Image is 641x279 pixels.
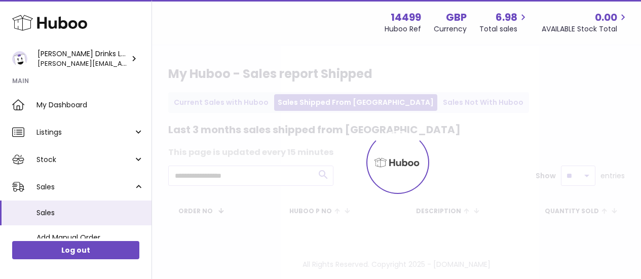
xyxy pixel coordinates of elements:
a: 6.98 Total sales [479,11,529,34]
span: Total sales [479,24,529,34]
span: AVAILABLE Stock Total [542,24,629,34]
span: [PERSON_NAME][EMAIL_ADDRESS][DOMAIN_NAME] [37,58,205,68]
strong: 14499 [391,11,421,24]
span: Sales [36,182,133,192]
span: My Dashboard [36,100,144,110]
div: Huboo Ref [385,24,421,34]
span: Sales [36,208,144,218]
img: daniel@zoosdrinks.com [12,51,27,66]
div: Currency [434,24,467,34]
span: Listings [36,128,133,137]
span: Add Manual Order [36,233,144,243]
strong: GBP [446,11,467,24]
a: Log out [12,241,139,259]
span: 6.98 [496,11,517,24]
span: 0.00 [595,11,617,24]
a: 0.00 AVAILABLE Stock Total [542,11,629,34]
span: Stock [36,155,133,165]
div: [PERSON_NAME] Drinks LTD (t/a Zooz) [37,49,129,68]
